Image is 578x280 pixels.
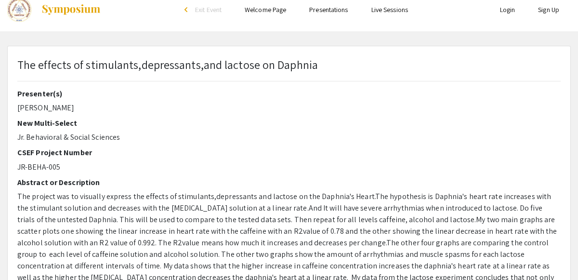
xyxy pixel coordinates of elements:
[17,161,561,173] p: JR-BEHA-005
[538,5,559,14] a: Sign Up
[17,56,318,73] p: The effects of stimulants,depressants,and lactose on Daphnia
[195,5,222,14] span: Exit Event
[184,7,190,13] div: arrow_back_ios
[41,4,101,15] img: Symposium by ForagerOne
[17,191,551,225] span: The project was to visually express the effects of stimulants,depressants and lactose on the Daph...
[17,102,561,114] p: [PERSON_NAME]
[371,5,408,14] a: Live Sessions
[309,5,348,14] a: Presentations
[500,5,515,14] a: Login
[17,148,561,157] h2: CSEF Project Number
[17,89,561,98] h2: Presenter(s)
[17,178,561,187] h2: Abstract or Description
[17,132,561,143] p: Jr. Behavioral & Social Sciences
[17,119,561,128] h2: New Multi-Select
[245,5,286,14] a: Welcome Page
